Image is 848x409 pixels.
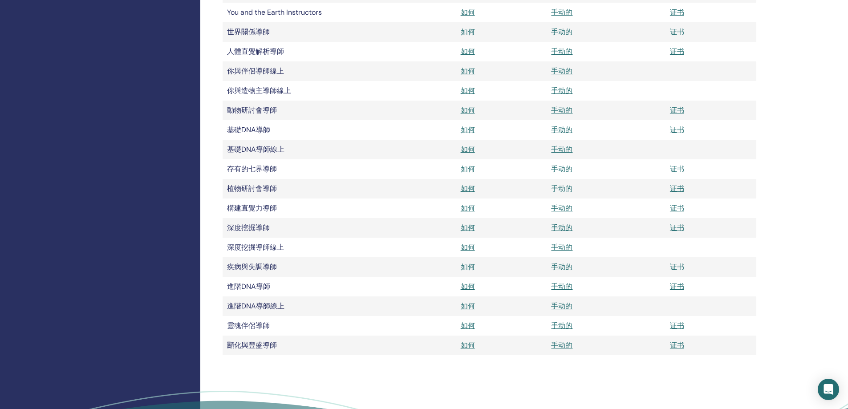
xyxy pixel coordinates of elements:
[670,262,684,271] a: 证书
[551,105,572,115] a: 手动的
[223,81,383,101] td: 你與造物主導師線上
[551,321,572,330] a: 手动的
[223,140,383,159] td: 基礎DNA導師線上
[551,223,572,232] a: 手动的
[223,3,383,22] td: You and the Earth Instructors
[223,336,383,355] td: 顯化與豐盛導師
[223,61,383,81] td: 你與伴侶導師線上
[223,296,383,316] td: 進階DNA導師線上
[670,321,684,330] a: 证书
[551,301,572,311] a: 手动的
[223,316,383,336] td: 靈魂伴侶導師
[670,125,684,134] a: 证书
[670,8,684,17] a: 证书
[551,27,572,36] a: 手动的
[551,8,572,17] a: 手动的
[461,86,475,95] a: 如何
[461,223,475,232] a: 如何
[670,203,684,213] a: 证书
[551,184,572,193] a: 手动的
[670,340,684,350] a: 证书
[223,159,383,179] td: 存有的七界導師
[551,47,572,56] a: 手动的
[551,203,572,213] a: 手动的
[551,145,572,154] a: 手动的
[670,105,684,115] a: 证书
[461,243,475,252] a: 如何
[223,277,383,296] td: 進階DNA導師
[461,321,475,330] a: 如何
[461,301,475,311] a: 如何
[551,262,572,271] a: 手动的
[461,66,475,76] a: 如何
[461,8,475,17] a: 如何
[223,101,383,120] td: 動物研討會導師
[670,184,684,193] a: 证书
[551,66,572,76] a: 手动的
[551,340,572,350] a: 手动的
[461,145,475,154] a: 如何
[223,198,383,218] td: 構建直覺力導師
[461,203,475,213] a: 如何
[461,27,475,36] a: 如何
[461,164,475,174] a: 如何
[223,22,383,42] td: 世界關係導師
[223,238,383,257] td: 深度挖掘導師線上
[461,262,475,271] a: 如何
[223,120,383,140] td: 基礎DNA導師
[223,179,383,198] td: 植物研討會導師
[551,243,572,252] a: 手动的
[461,340,475,350] a: 如何
[223,42,383,61] td: 人體直覺解析導師
[551,125,572,134] a: 手动的
[223,218,383,238] td: 深度挖掘導師
[223,257,383,277] td: 疾病與失調導師
[551,164,572,174] a: 手动的
[461,125,475,134] a: 如何
[818,379,839,400] div: Open Intercom Messenger
[670,164,684,174] a: 证书
[461,47,475,56] a: 如何
[670,282,684,291] a: 证书
[670,223,684,232] a: 证书
[670,27,684,36] a: 证书
[670,47,684,56] a: 证书
[551,86,572,95] a: 手动的
[461,282,475,291] a: 如何
[461,184,475,193] a: 如何
[551,282,572,291] a: 手动的
[461,105,475,115] a: 如何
